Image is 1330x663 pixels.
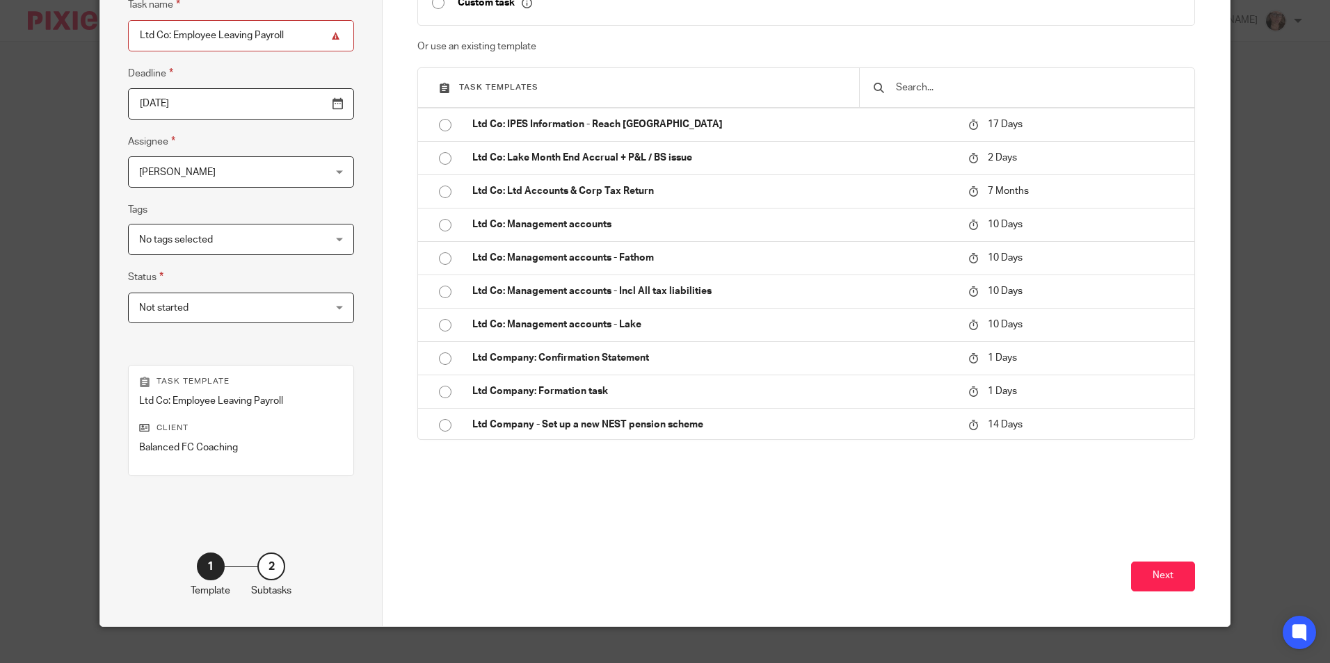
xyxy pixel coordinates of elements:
[128,65,173,81] label: Deadline
[988,386,1017,396] span: 1 Days
[472,151,954,165] p: Ltd Co: Lake Month End Accrual + P&L / BS issue
[139,235,213,245] span: No tags selected
[895,80,1180,95] input: Search...
[139,423,343,434] p: Client
[472,351,954,365] p: Ltd Company: Confirmation Statement
[251,584,291,598] p: Subtasks
[472,218,954,231] p: Ltd Co: Management accounts
[472,251,954,265] p: Ltd Co: Management accounts - Fathom
[459,83,538,91] span: Task templates
[988,320,1023,329] span: 10 Days
[128,20,354,51] input: Task name
[472,318,954,331] p: Ltd Co: Management accounts - Lake
[472,418,954,432] p: Ltd Company - Set up a new NEST pension scheme
[988,220,1023,229] span: 10 Days
[128,203,147,217] label: Tags
[472,117,954,131] p: Ltd Co: IPES Information - Reach [GEOGRAPHIC_DATA]
[417,40,1194,54] p: Or use an existing template
[988,253,1023,263] span: 10 Days
[139,394,343,408] p: Ltd Co: Employee Leaving Payroll
[988,186,1029,196] span: 7 Months
[472,184,954,198] p: Ltd Co: Ltd Accounts & Corp Tax Return
[139,167,216,177] span: [PERSON_NAME]
[988,286,1023,296] span: 10 Days
[472,384,954,398] p: Ltd Company: Formation task
[139,376,343,387] p: Task template
[128,269,163,285] label: Status
[988,153,1017,163] span: 2 Days
[988,420,1023,429] span: 14 Days
[988,120,1023,129] span: 17 Days
[257,552,285,580] div: 2
[1131,562,1195,591] button: Next
[988,353,1017,363] span: 1 Days
[472,284,954,298] p: Ltd Co: Management accounts - Incl All tax liabilities
[128,133,175,149] label: Assignee
[197,552,225,580] div: 1
[191,584,230,598] p: Template
[128,88,354,120] input: Use the arrow keys to pick a date
[139,303,189,313] span: Not started
[139,441,343,455] p: Balanced FC Coaching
